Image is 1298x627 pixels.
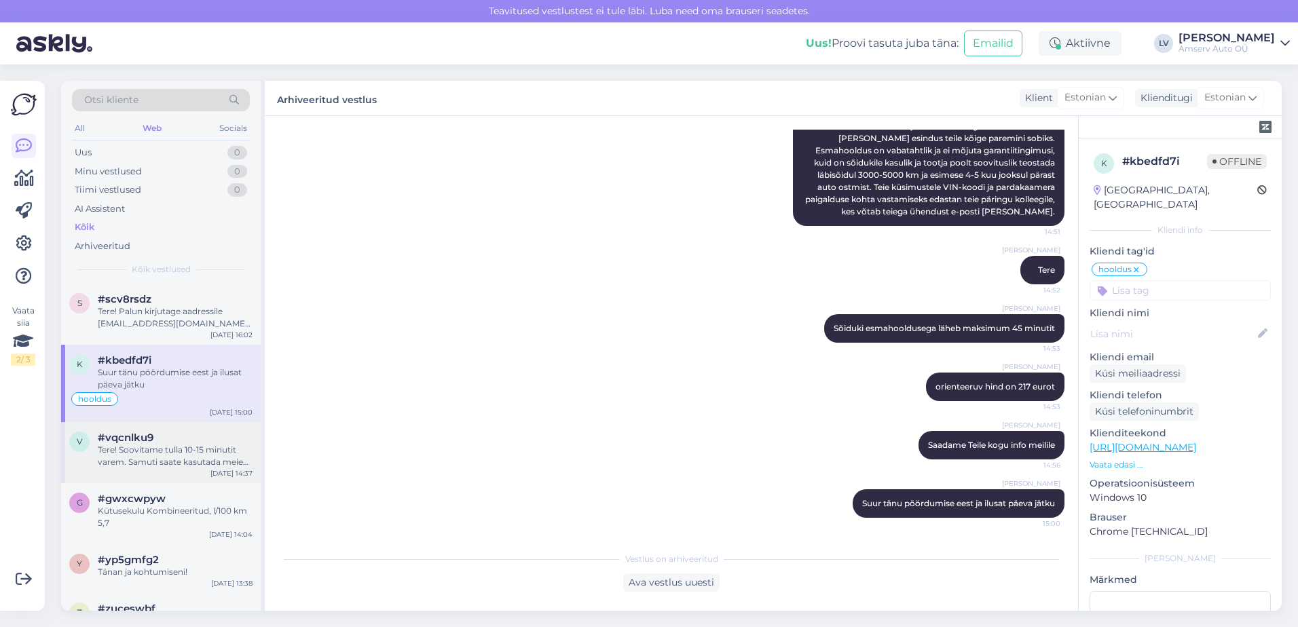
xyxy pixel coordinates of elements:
label: Arhiveeritud vestlus [277,89,377,107]
span: [PERSON_NAME] [1002,478,1060,489]
div: LV [1154,34,1173,53]
div: 0 [227,165,247,178]
span: Estonian [1204,90,1246,105]
div: Amserv Auto OÜ [1179,43,1275,54]
span: orienteeruv hind on 217 eurot [935,381,1055,392]
span: v [77,436,82,446]
div: Tere! Palun kirjutage aadressile [EMAIL_ADDRESS][DOMAIN_NAME]. Osakond vastab E – R 9.00 - 18.00,... [98,305,253,330]
span: [PERSON_NAME] [1002,303,1060,313]
div: All [72,119,88,137]
span: k [77,359,83,369]
p: Märkmed [1090,573,1271,587]
div: Web [140,119,164,137]
div: [DATE] 13:38 [211,578,253,588]
div: [GEOGRAPHIC_DATA], [GEOGRAPHIC_DATA] [1094,183,1257,212]
div: Küsi meiliaadressi [1090,364,1186,383]
div: [DATE] 14:37 [210,468,253,478]
div: 0 [227,183,247,197]
span: #gwxcwpyw [98,493,166,505]
span: Tere päevast! Esmahoolduse aja broneerimiseks ja hinnapakkumise saamiseks vajame sõiduki registre... [805,84,1057,216]
span: Saadame Teile kogu info meilile [928,440,1055,450]
p: Operatsioonisüsteem [1090,476,1271,491]
div: 2 / 3 [11,354,35,366]
p: Vaata edasi ... [1090,459,1271,471]
div: Klient [1020,91,1053,105]
a: [PERSON_NAME]Amserv Auto OÜ [1179,33,1290,54]
p: Kliendi telefon [1090,388,1271,402]
p: Windows 10 [1090,491,1271,505]
p: Klienditeekond [1090,426,1271,440]
p: Kliendi email [1090,350,1271,364]
div: Tiimi vestlused [75,183,141,197]
span: Offline [1207,154,1267,169]
span: g [77,497,83,508]
span: Vestlus on arhiveeritud [625,553,718,565]
div: [PERSON_NAME] [1179,33,1275,43]
p: Kliendi nimi [1090,306,1271,320]
span: hooldus [78,395,111,403]
span: 14:53 [1009,402,1060,412]
div: # kbedfd7i [1122,153,1207,170]
span: Otsi kliente [84,93,138,107]
span: 15:00 [1009,518,1060,529]
span: #yp5gmfg2 [98,554,159,566]
span: hooldus [1098,265,1132,273]
span: [PERSON_NAME] [1002,362,1060,372]
div: Suur tänu pöördumise eest ja ilusat päeva jätku [98,366,253,391]
div: AI Assistent [75,202,125,216]
img: zendesk [1259,121,1272,133]
div: [DATE] 14:04 [209,529,253,539]
span: #kbedfd7i [98,354,151,366]
span: #scv8rsdz [98,293,151,305]
div: Tere! Soovitame tulla 10-15 minutit varem. Samuti saate kasutada meie võtmeautomaati, millel on 2... [98,444,253,468]
b: Uus! [806,37,832,50]
div: 0 [227,146,247,159]
span: #zuceswbf [98,603,155,615]
input: Lisa nimi [1090,326,1255,341]
div: Proovi tasuta juba täna: [806,35,959,52]
div: Socials [217,119,250,137]
div: [DATE] 16:02 [210,330,253,340]
div: Aktiivne [1039,31,1121,56]
span: Estonian [1064,90,1106,105]
span: Tere [1038,265,1055,275]
div: Kõik [75,221,94,234]
span: Suur tänu pöördumise eest ja ilusat päeva jätku [862,498,1055,508]
span: k [1101,158,1107,168]
input: Lisa tag [1090,280,1271,301]
span: [PERSON_NAME] [1002,245,1060,255]
div: Ava vestlus uuesti [623,573,720,592]
span: 14:56 [1009,460,1060,470]
div: Klienditugi [1135,91,1193,105]
span: 14:51 [1009,227,1060,237]
div: Vaata siia [11,305,35,366]
div: Minu vestlused [75,165,142,178]
span: s [77,298,82,308]
span: 14:52 [1009,285,1060,295]
span: z [77,607,82,617]
a: [URL][DOMAIN_NAME] [1090,441,1196,453]
div: Kütusekulu Kombineeritud, l/100 km 5,7 [98,505,253,529]
img: Askly Logo [11,92,37,117]
div: Küsi telefoninumbrit [1090,402,1199,421]
span: Kõik vestlused [132,263,191,275]
span: [PERSON_NAME] [1002,420,1060,430]
span: #vqcnlku9 [98,432,153,444]
span: Sõiduki esmahooldusega läheb maksimum 45 minutit [834,323,1055,333]
div: Kliendi info [1090,224,1271,236]
div: [DATE] 15:00 [210,407,253,417]
p: Brauser [1090,510,1271,525]
p: Kliendi tag'id [1090,244,1271,259]
p: Chrome [TECHNICAL_ID] [1090,525,1271,539]
span: 14:53 [1009,343,1060,354]
button: Emailid [964,31,1022,56]
div: Uus [75,146,92,159]
div: [PERSON_NAME] [1090,552,1271,565]
div: Arhiveeritud [75,240,130,253]
div: Tänan ja kohtumiseni! [98,566,253,578]
span: y [77,558,82,569]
